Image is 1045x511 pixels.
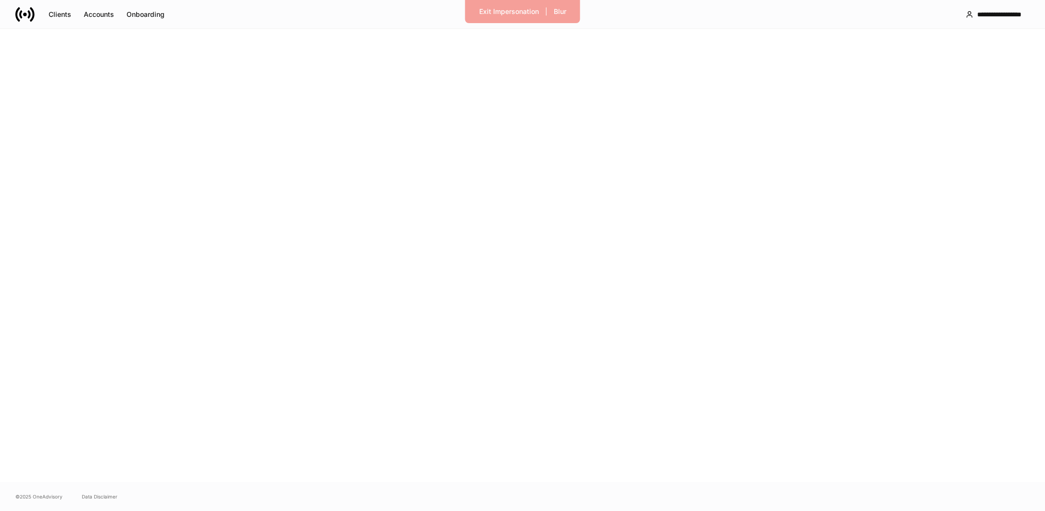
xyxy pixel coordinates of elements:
[49,10,71,19] div: Clients
[127,10,165,19] div: Onboarding
[82,493,117,500] a: Data Disclaimer
[15,493,63,500] span: © 2025 OneAdvisory
[77,7,120,22] button: Accounts
[548,4,573,19] button: Blur
[554,7,566,16] div: Blur
[479,7,539,16] div: Exit Impersonation
[120,7,171,22] button: Onboarding
[42,7,77,22] button: Clients
[84,10,114,19] div: Accounts
[473,4,545,19] button: Exit Impersonation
